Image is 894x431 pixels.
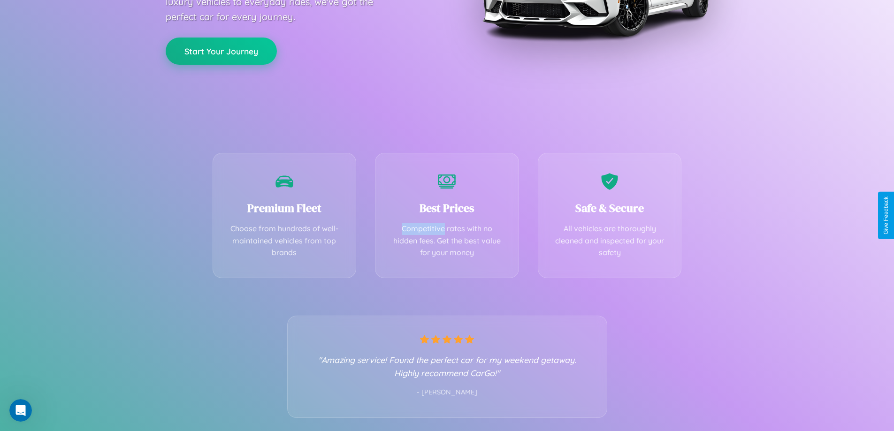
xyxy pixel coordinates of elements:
iframe: Intercom live chat [9,399,32,422]
h3: Premium Fleet [227,200,342,216]
button: Start Your Journey [166,38,277,65]
div: Give Feedback [883,197,889,234]
p: All vehicles are thoroughly cleaned and inspected for your safety [552,223,667,259]
p: Competitive rates with no hidden fees. Get the best value for your money [390,223,504,259]
h3: Best Prices [390,200,504,216]
p: "Amazing service! Found the perfect car for my weekend getaway. Highly recommend CarGo!" [306,353,588,379]
h3: Safe & Secure [552,200,667,216]
p: Choose from hundreds of well-maintained vehicles from top brands [227,223,342,259]
p: - [PERSON_NAME] [306,386,588,399]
